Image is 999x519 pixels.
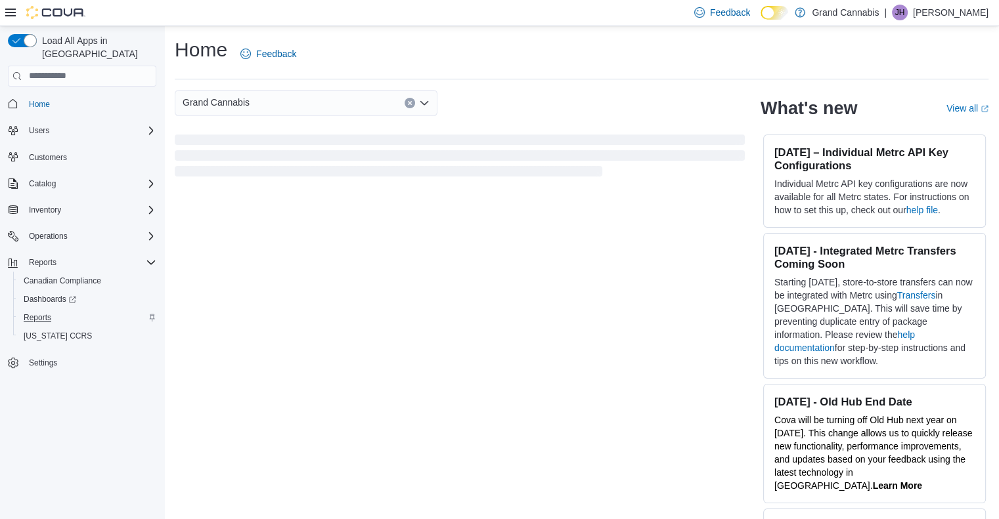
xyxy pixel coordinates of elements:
a: Dashboards [13,290,162,308]
span: Feedback [710,6,750,19]
span: Customers [29,152,67,163]
input: Dark Mode [761,6,788,20]
span: Grand Cannabis [183,94,250,110]
span: Dashboards [24,294,76,304]
nav: Complex example [8,89,156,407]
a: help documentation [774,329,915,353]
span: Users [29,125,49,136]
span: Washington CCRS [18,328,156,344]
span: Load All Apps in [GEOGRAPHIC_DATA] [37,34,156,60]
a: Learn More [872,480,921,491]
button: Catalog [24,176,61,192]
h3: [DATE] - Integrated Metrc Transfers Coming Soon [774,244,975,270]
button: Customers [3,148,162,167]
button: Inventory [24,202,66,218]
button: Open list of options [419,98,430,108]
a: Dashboards [18,291,81,307]
p: | [884,5,887,20]
span: Reports [18,310,156,325]
span: Inventory [29,205,61,215]
p: Starting [DATE], store-to-store transfers can now be integrated with Metrc using in [GEOGRAPHIC_D... [774,276,975,367]
button: Reports [13,308,162,327]
h3: [DATE] - Old Hub End Date [774,395,975,408]
span: Settings [29,358,57,368]
button: Users [24,123,55,138]
a: Reports [18,310,56,325]
a: Canadian Compliance [18,273,106,289]
span: Canadian Compliance [18,273,156,289]
h1: Home [175,37,227,63]
a: Home [24,96,55,112]
button: Clear input [405,98,415,108]
a: Settings [24,355,62,371]
p: Grand Cannabis [812,5,879,20]
span: Inventory [24,202,156,218]
span: Reports [29,257,56,268]
span: Reports [24,255,156,270]
span: Reports [24,312,51,323]
span: Catalog [24,176,156,192]
button: Home [3,94,162,114]
button: Operations [24,228,73,244]
button: Reports [24,255,62,270]
span: Cova will be turning off Old Hub next year on [DATE]. This change allows us to quickly release ne... [774,415,972,491]
h2: What's new [761,98,857,119]
span: Dashboards [18,291,156,307]
svg: External link [981,105,988,113]
h3: [DATE] – Individual Metrc API Key Configurations [774,146,975,172]
span: Settings [24,354,156,371]
button: Settings [3,353,162,372]
button: Operations [3,227,162,245]
button: [US_STATE] CCRS [13,327,162,345]
span: Operations [29,231,68,241]
span: Users [24,123,156,138]
span: Feedback [256,47,296,60]
button: Users [3,121,162,140]
button: Canadian Compliance [13,272,162,290]
button: Reports [3,253,162,272]
span: Operations [24,228,156,244]
span: Catalog [29,178,56,189]
img: Cova [26,6,85,19]
span: Home [24,96,156,112]
a: help file [906,205,938,215]
span: Loading [175,137,745,179]
a: Customers [24,150,72,165]
div: Jack Huitema [892,5,908,20]
p: Individual Metrc API key configurations are now available for all Metrc states. For instructions ... [774,177,975,217]
a: Transfers [897,290,936,301]
span: Customers [24,149,156,165]
span: Canadian Compliance [24,276,101,286]
a: View allExternal link [946,103,988,114]
a: [US_STATE] CCRS [18,328,97,344]
button: Inventory [3,201,162,219]
p: [PERSON_NAME] [913,5,988,20]
span: Home [29,99,50,110]
span: [US_STATE] CCRS [24,331,92,341]
button: Catalog [3,175,162,193]
a: Feedback [235,41,301,67]
span: JH [895,5,905,20]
